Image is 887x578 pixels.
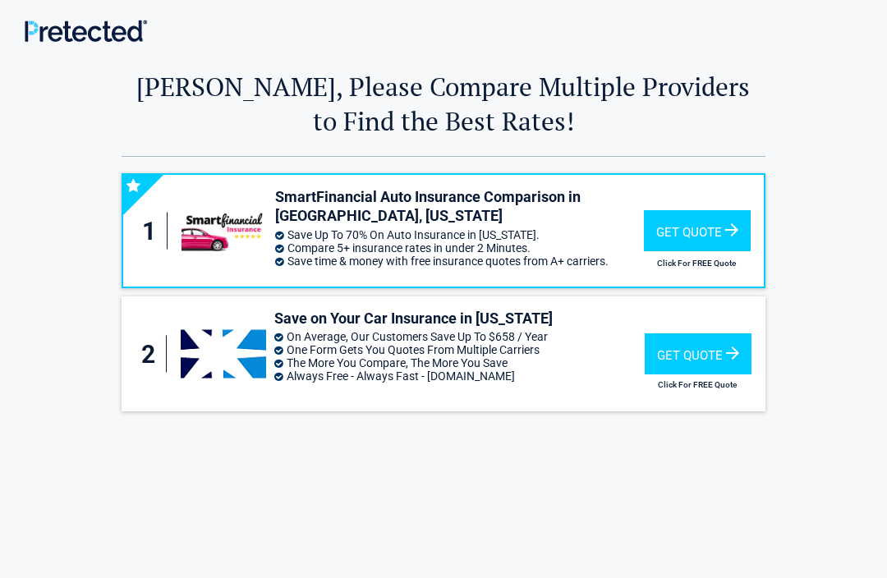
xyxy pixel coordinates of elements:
[275,241,644,255] li: Compare 5+ insurance rates in under 2 Minutes.
[275,187,644,226] h3: SmartFinancial Auto Insurance Comparison in [GEOGRAPHIC_DATA], [US_STATE]
[182,210,266,251] img: smartfinancial's logo
[645,333,751,374] div: Get Quote
[274,356,645,369] li: The More You Compare, The More You Save
[138,336,166,373] div: 2
[25,20,147,42] img: Main Logo
[645,380,751,389] h2: Click For FREE Quote
[275,228,644,241] li: Save Up To 70% On Auto Insurance in [US_STATE].
[122,69,765,138] h2: [PERSON_NAME], Please Compare Multiple Providers to Find the Best Rates!
[274,343,645,356] li: One Form Gets You Quotes From Multiple Carriers
[274,330,645,343] li: On Average, Our Customers Save Up To $658 / Year
[274,369,645,383] li: Always Free - Always Fast - [DOMAIN_NAME]
[644,259,749,268] h2: Click For FREE Quote
[140,213,168,250] div: 1
[644,210,751,251] div: Get Quote
[181,330,266,378] img: insure's logo
[274,309,645,328] h3: Save on Your Car Insurance in [US_STATE]
[275,255,644,268] li: Save time & money with free insurance quotes from A+ carriers.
